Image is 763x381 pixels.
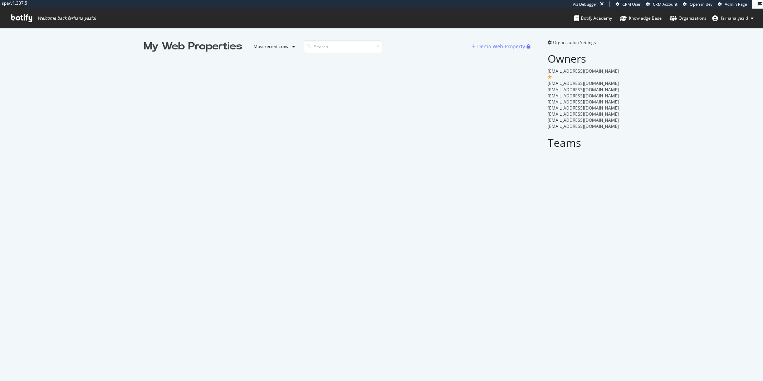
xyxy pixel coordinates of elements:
[670,9,706,28] a: Organizations
[721,15,748,21] span: farhana.yazid
[646,1,678,7] a: CRM Account
[144,39,242,54] div: My Web Properties
[304,40,382,53] input: Search
[472,41,527,52] button: Demo Web Property
[548,99,619,105] span: [EMAIL_ADDRESS][DOMAIN_NAME]
[620,15,662,22] div: Knowledge Base
[616,1,641,7] a: CRM User
[573,1,598,7] div: Viz Debugger:
[548,87,619,93] span: [EMAIL_ADDRESS][DOMAIN_NAME]
[254,44,289,49] div: Most recent crawl
[248,41,298,52] button: Most recent crawl
[548,111,619,117] span: [EMAIL_ADDRESS][DOMAIN_NAME]
[548,123,619,129] span: [EMAIL_ADDRESS][DOMAIN_NAME]
[38,15,96,21] span: Welcome back, farhana.yazid !
[477,43,525,50] div: Demo Web Property
[718,1,747,7] a: Admin Page
[548,68,619,74] span: [EMAIL_ADDRESS][DOMAIN_NAME]
[574,9,612,28] a: Botify Academy
[622,1,641,7] span: CRM User
[670,15,706,22] div: Organizations
[706,13,759,24] button: farhana.yazid
[548,117,619,123] span: [EMAIL_ADDRESS][DOMAIN_NAME]
[472,43,527,49] a: Demo Web Property
[553,39,596,45] span: Organization Settings
[548,80,619,86] span: [EMAIL_ADDRESS][DOMAIN_NAME]
[725,1,747,7] span: Admin Page
[683,1,713,7] a: Open in dev
[548,53,620,64] h2: Owners
[620,9,662,28] a: Knowledge Base
[548,93,619,99] span: [EMAIL_ADDRESS][DOMAIN_NAME]
[690,1,713,7] span: Open in dev
[548,105,619,111] span: [EMAIL_ADDRESS][DOMAIN_NAME]
[574,15,612,22] div: Botify Academy
[653,1,678,7] span: CRM Account
[548,137,620,149] h2: Teams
